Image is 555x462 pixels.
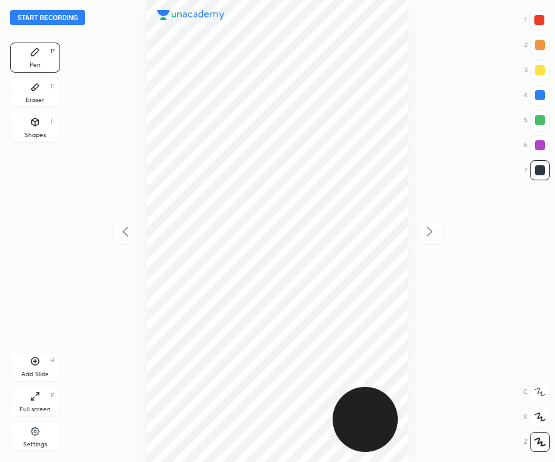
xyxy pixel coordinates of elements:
div: H [50,357,54,364]
div: 6 [524,135,550,155]
div: Add Slide [21,371,49,377]
div: Full screen [19,406,51,413]
div: Settings [23,441,47,448]
div: F [51,393,54,399]
div: C [523,382,550,402]
div: L [51,118,54,125]
div: 2 [524,35,550,55]
div: E [51,83,54,90]
div: Eraser [26,97,44,103]
div: Z [524,432,550,452]
div: Pen [29,62,41,68]
div: X [523,407,550,427]
div: 7 [524,160,550,180]
img: logo.38c385cc.svg [157,10,225,20]
div: Shapes [24,132,46,138]
button: Start recording [10,10,85,25]
div: P [51,48,54,54]
div: 4 [524,85,550,105]
div: 3 [524,60,550,80]
div: 5 [524,110,550,130]
div: 1 [524,10,549,30]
